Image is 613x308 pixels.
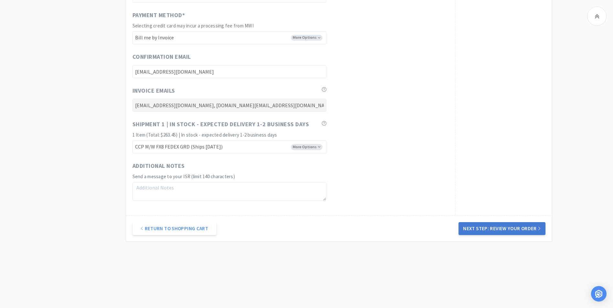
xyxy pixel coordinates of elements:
input: Invoice Emails [132,99,326,112]
span: 1 Item (Total: $263.45) | In stock - expected delivery 1-2 business days [132,132,277,138]
span: Send a message to your ISR (limit 140 characters) [132,173,235,180]
span: Invoice Emails [132,86,175,96]
button: Next Step: Review Your Order [459,222,545,235]
span: Confirmation Email [132,52,191,62]
span: Payment Method * [132,11,185,20]
span: Shipment 1 | In stock - expected delivery 1-2 business days [132,120,309,129]
span: Selecting credit card may incur a processing fee from MWI [132,23,254,29]
input: Confirmation Email [132,65,326,78]
a: Return to Shopping Cart [132,222,217,235]
span: Additional Notes [132,161,185,171]
div: Open Intercom Messenger [591,286,607,302]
